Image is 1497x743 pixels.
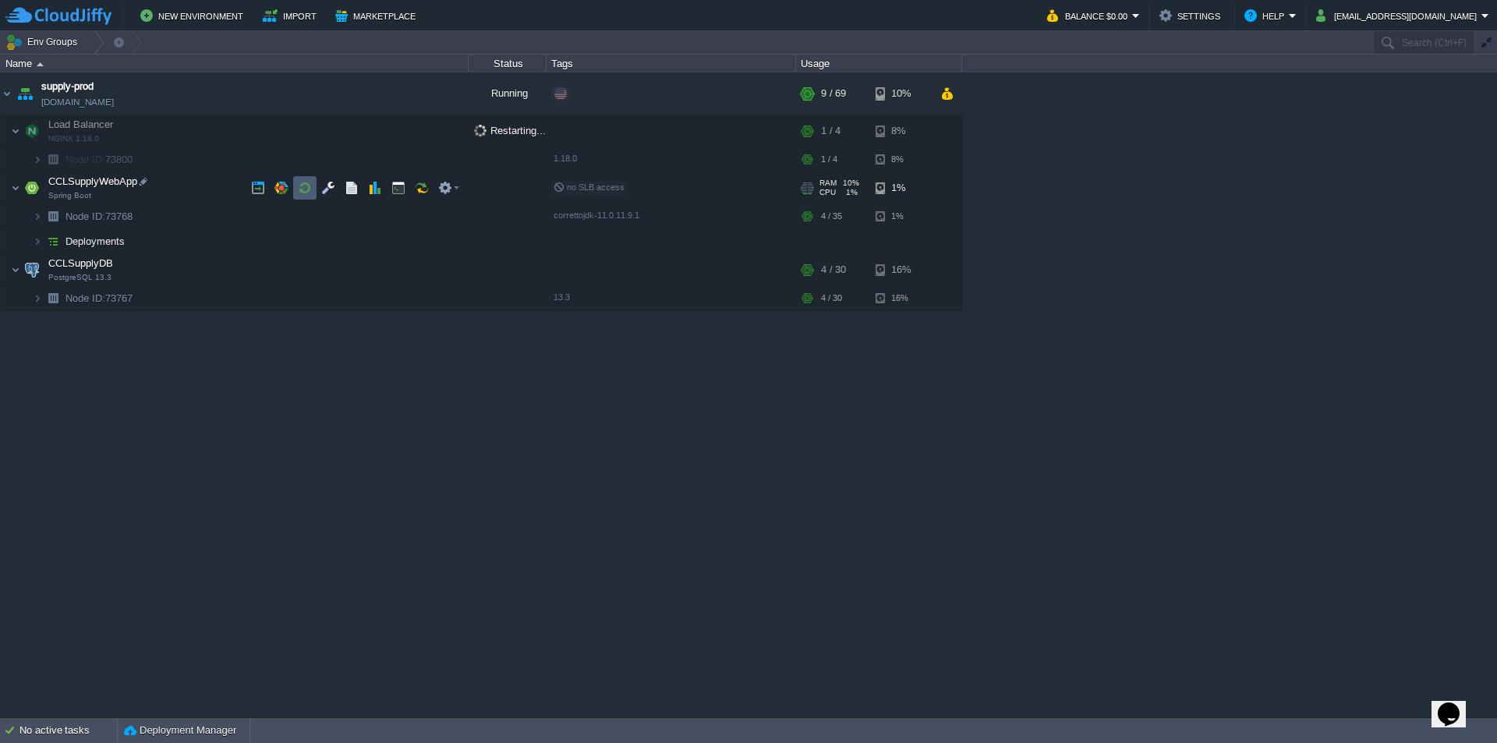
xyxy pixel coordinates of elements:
div: 4 / 35 [821,204,842,228]
span: 1% [842,188,858,197]
button: Balance $0.00 [1047,6,1132,25]
span: Node ID: [65,154,105,165]
span: PostgreSQL 13.3 [48,273,111,282]
a: supply-prod [41,79,94,94]
span: 13.3 [554,292,570,302]
span: 73767 [64,292,135,305]
a: Node ID:73767 [64,292,135,305]
span: 10% [843,179,859,188]
button: [EMAIL_ADDRESS][DOMAIN_NAME] [1316,6,1481,25]
div: Tags [547,55,795,73]
img: AMDAwAAAACH5BAEAAAAALAAAAAABAAEAAAICRAEAOw== [33,204,42,228]
div: Name [2,55,468,73]
iframe: chat widget [1432,681,1481,727]
a: Node ID:73800 [64,153,135,166]
div: 8% [876,147,926,172]
img: AMDAwAAAACH5BAEAAAAALAAAAAABAAEAAAICRAEAOw== [42,147,64,172]
div: 4 / 30 [821,254,846,285]
span: CCLSupplyDB [47,257,115,270]
img: AMDAwAAAACH5BAEAAAAALAAAAAABAAEAAAICRAEAOw== [21,254,43,285]
span: CCLSupplyWebApp [47,175,140,188]
img: AMDAwAAAACH5BAEAAAAALAAAAAABAAEAAAICRAEAOw== [42,229,64,253]
div: 1 / 4 [821,115,841,147]
div: 4 / 30 [821,286,842,310]
a: CCLSupplyWebAppSpring Boot [47,175,140,187]
img: AMDAwAAAACH5BAEAAAAALAAAAAABAAEAAAICRAEAOw== [42,286,64,310]
div: 1 / 4 [821,147,837,172]
span: 1.18.0 [554,154,577,163]
div: 16% [876,254,926,285]
div: No active tasks [19,718,117,743]
button: Import [263,6,321,25]
span: CPU [819,188,836,197]
div: Usage [797,55,961,73]
span: 73768 [64,210,135,223]
span: NGINX 1.18.0 [48,134,99,143]
img: AMDAwAAAACH5BAEAAAAALAAAAAABAAEAAAICRAEAOw== [21,115,43,147]
span: no SLB access [554,182,625,192]
a: [DOMAIN_NAME] [41,94,114,110]
img: AMDAwAAAACH5BAEAAAAALAAAAAABAAEAAAICRAEAOw== [37,62,44,66]
span: correttojdk-11.0.11.9.1 [554,211,639,220]
div: 8% [876,115,926,147]
div: 10% [876,73,926,115]
a: CCLSupplyDBPostgreSQL 13.3 [47,257,115,269]
button: Settings [1159,6,1225,25]
img: AMDAwAAAACH5BAEAAAAALAAAAAABAAEAAAICRAEAOw== [42,204,64,228]
span: Node ID: [65,211,105,222]
img: AMDAwAAAACH5BAEAAAAALAAAAAABAAEAAAICRAEAOw== [11,254,20,285]
button: Deployment Manager [124,723,236,738]
span: Node ID: [65,292,105,304]
button: Help [1244,6,1289,25]
span: 73800 [64,153,135,166]
button: New Environment [140,6,248,25]
div: Running [469,73,547,115]
img: CloudJiffy [5,6,111,26]
img: AMDAwAAAACH5BAEAAAAALAAAAAABAAEAAAICRAEAOw== [33,229,42,253]
button: Marketplace [335,6,420,25]
span: Spring Boot [48,191,91,200]
div: 1% [876,204,926,228]
a: Deployments [64,235,127,248]
img: AMDAwAAAACH5BAEAAAAALAAAAAABAAEAAAICRAEAOw== [11,172,20,203]
a: Load BalancerNGINX 1.18.0 [47,119,115,130]
img: AMDAwAAAACH5BAEAAAAALAAAAAABAAEAAAICRAEAOw== [33,147,42,172]
img: AMDAwAAAACH5BAEAAAAALAAAAAABAAEAAAICRAEAOw== [21,172,43,203]
a: Node ID:73768 [64,210,135,223]
button: Env Groups [5,31,83,53]
img: AMDAwAAAACH5BAEAAAAALAAAAAABAAEAAAICRAEAOw== [33,286,42,310]
span: Load Balancer [47,118,115,131]
div: 1% [876,172,926,203]
img: AMDAwAAAACH5BAEAAAAALAAAAAABAAEAAAICRAEAOw== [11,115,20,147]
div: 9 / 69 [821,73,846,115]
div: Status [469,55,546,73]
img: AMDAwAAAACH5BAEAAAAALAAAAAABAAEAAAICRAEAOw== [14,73,36,115]
div: 16% [876,286,926,310]
span: RAM [819,179,837,188]
img: AMDAwAAAACH5BAEAAAAALAAAAAABAAEAAAICRAEAOw== [1,73,13,115]
span: Restarting... [474,125,546,136]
